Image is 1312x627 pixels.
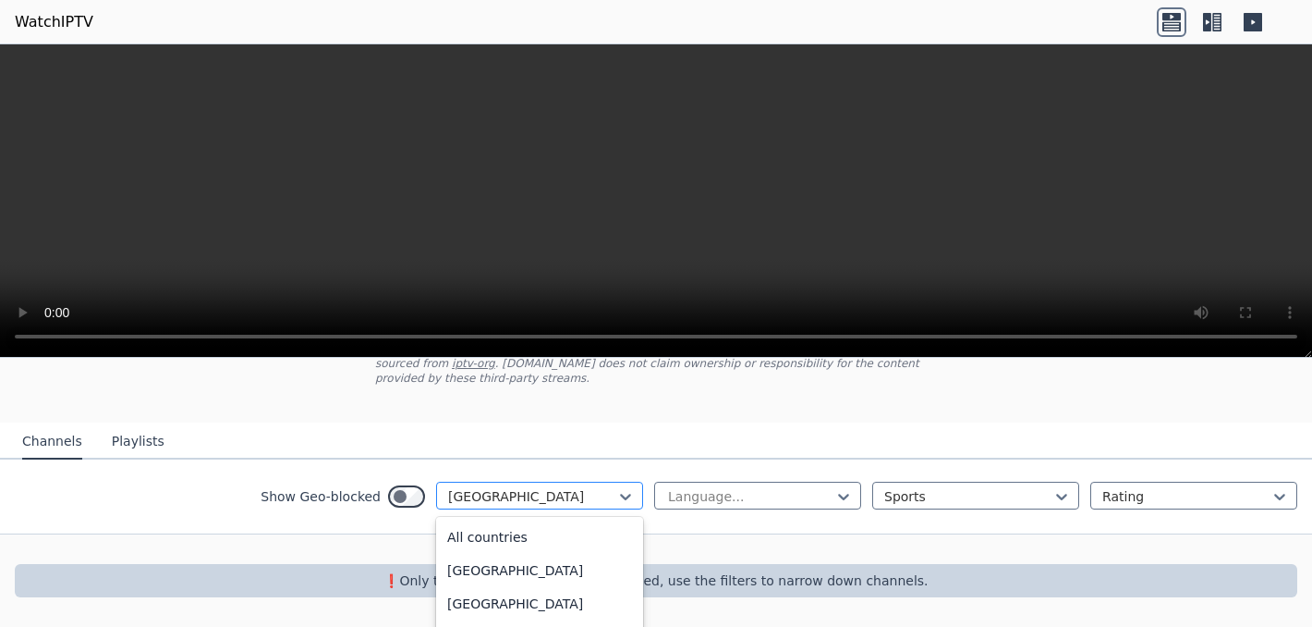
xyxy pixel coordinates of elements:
[375,341,937,386] p: [DOMAIN_NAME] does not host or serve any video content directly. All streams available here are s...
[436,554,643,587] div: [GEOGRAPHIC_DATA]
[436,587,643,621] div: [GEOGRAPHIC_DATA]
[22,424,82,460] button: Channels
[436,521,643,554] div: All countries
[452,357,495,370] a: iptv-org
[22,572,1290,590] p: ❗️Only the first 250 channels are returned, use the filters to narrow down channels.
[112,424,164,460] button: Playlists
[15,11,93,33] a: WatchIPTV
[261,487,381,506] label: Show Geo-blocked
